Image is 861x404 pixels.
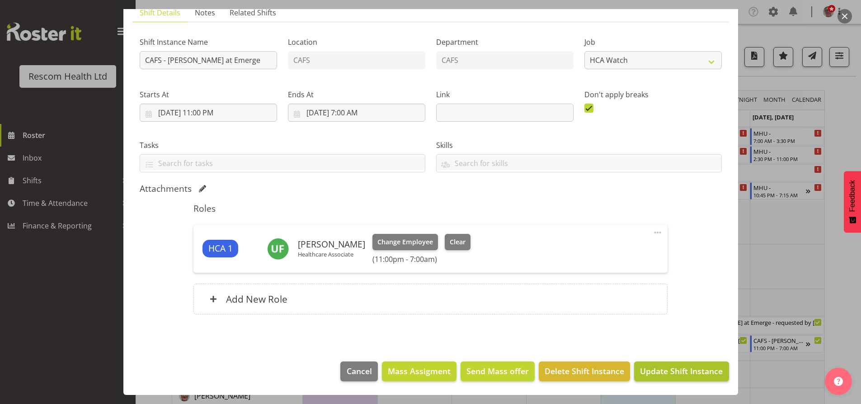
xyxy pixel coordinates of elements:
h6: (11:00pm - 7:00am) [372,255,470,264]
button: Clear [445,234,470,250]
button: Cancel [340,361,377,381]
span: Update Shift Instance [640,365,723,377]
label: Don't apply breaks [584,89,722,100]
span: Send Mass offer [466,365,529,377]
button: Feedback - Show survey [844,171,861,233]
label: Link [436,89,574,100]
span: Clear [450,237,466,247]
label: Location [288,37,425,48]
h6: Add New Role [226,293,287,305]
input: Shift Instance Name [140,51,277,69]
span: Cancel [347,365,372,377]
button: Mass Assigment [382,361,456,381]
span: Related Shifts [230,7,276,18]
h6: [PERSON_NAME] [298,239,365,249]
span: HCA 1 [208,242,233,255]
label: Tasks [140,140,425,151]
label: Ends At [288,89,425,100]
button: Send Mass offer [461,361,535,381]
input: Click to select... [140,104,277,122]
label: Job [584,37,722,48]
span: Shift Details [140,7,180,18]
span: Delete Shift Instance [545,365,624,377]
button: Change Employee [372,234,438,250]
input: Click to select... [288,104,425,122]
label: Starts At [140,89,277,100]
span: Mass Assigment [388,365,451,377]
label: Department [436,37,574,48]
span: Notes [195,7,215,18]
input: Search for skills [437,156,721,170]
span: Feedback [848,180,856,212]
h5: Roles [193,203,668,214]
span: Change Employee [377,237,433,247]
label: Shift Instance Name [140,37,277,48]
img: help-xxl-2.png [834,377,843,386]
input: Search for tasks [140,156,425,170]
h5: Attachments [140,183,192,194]
img: uliuli-fruean10085.jpg [267,238,289,260]
label: Skills [436,140,722,151]
button: Update Shift Instance [634,361,729,381]
p: Healthcare Associate [298,251,365,258]
button: Delete Shift Instance [539,361,630,381]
